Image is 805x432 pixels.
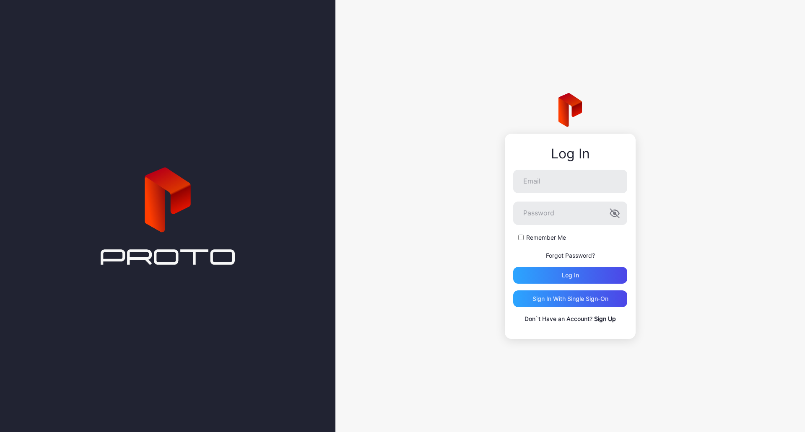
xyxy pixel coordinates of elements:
[562,272,579,279] div: Log in
[513,314,627,324] p: Don`t Have an Account?
[532,295,608,302] div: Sign in With Single Sign-On
[513,146,627,161] div: Log In
[526,233,566,242] label: Remember Me
[513,170,627,193] input: Email
[610,208,620,218] button: Password
[513,202,627,225] input: Password
[594,315,616,322] a: Sign Up
[513,267,627,284] button: Log in
[513,290,627,307] button: Sign in With Single Sign-On
[546,252,595,259] a: Forgot Password?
